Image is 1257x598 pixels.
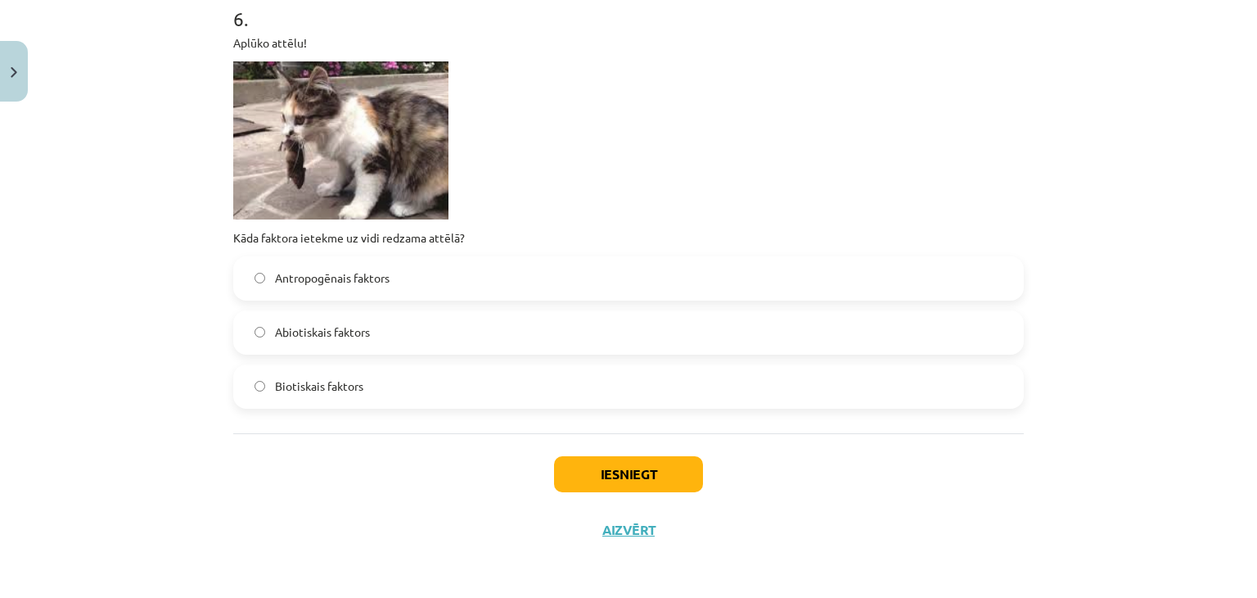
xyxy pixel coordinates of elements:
[597,522,660,538] button: Aizvērt
[275,324,370,341] span: Abiotiskais faktors
[233,229,1024,247] p: Kāda faktora ietekme uz vidi redzama attēlā?
[275,378,363,395] span: Biotiskais faktors
[275,270,390,287] span: Antropogēnais faktors
[255,381,265,392] input: Biotiskais faktors
[554,456,703,492] button: Iesniegt
[255,273,265,283] input: Antropogēnais faktors
[233,34,1024,52] p: Aplūko attēlu!
[11,67,17,78] img: icon-close-lesson-0947bae3869378f0d4975bcd49f059093ad1ed9edebbc8119c70593378902aed.svg
[233,61,448,220] img: AD_4nXdI-hJZPJTBx--LFTghgoIS9FGb4GRs9phv64JGYdnd9D6nWJTtfbnnfvnE6JRP6MgInlCX-CI4tkzFv-g2lJXJ_hr3H...
[255,327,265,338] input: Abiotiskais faktors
